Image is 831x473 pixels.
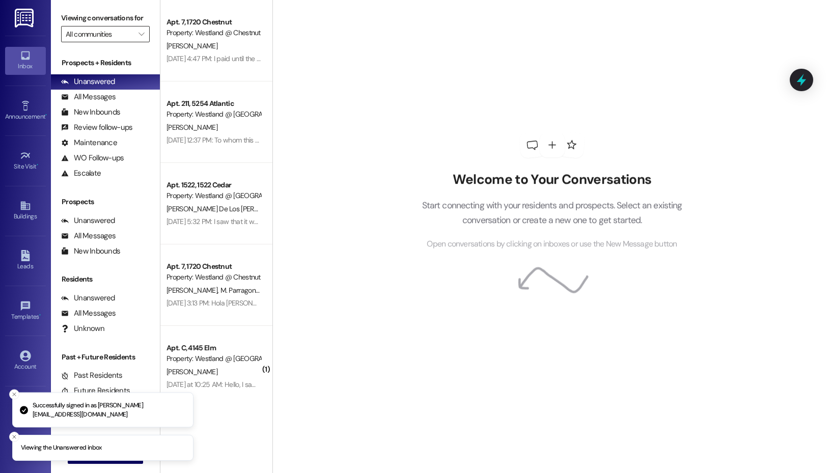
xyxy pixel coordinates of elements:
[61,370,123,381] div: Past Residents
[51,352,160,363] div: Past + Future Residents
[5,297,46,325] a: Templates •
[406,172,698,188] h2: Welcome to Your Conversations
[61,231,116,241] div: All Messages
[5,397,46,425] a: Support
[138,30,144,38] i: 
[406,198,698,227] p: Start connecting with your residents and prospects. Select an existing conversation or create a n...
[167,286,220,295] span: [PERSON_NAME]
[61,10,150,26] label: Viewing conversations for
[427,238,677,251] span: Open conversations by clicking on inboxes or use the New Message button
[21,443,102,453] p: Viewing the Unanswered inbox
[61,293,115,303] div: Unanswered
[51,197,160,207] div: Prospects
[45,112,47,119] span: •
[167,272,261,283] div: Property: Westland @ Chestnut (3366)
[167,180,261,190] div: Apt. 1522, 1522 Cedar
[5,347,46,375] a: Account
[167,367,217,376] span: [PERSON_NAME]
[167,298,558,308] div: [DATE] 3:13 PM: Hola [PERSON_NAME] soy [PERSON_NAME] cuanto tenemos que pagar por los 11 [PERSON_...
[167,17,261,27] div: Apt. 7, 1720 Chestnut
[167,98,261,109] div: Apt. 211, 5254 Atlantic
[61,122,132,133] div: Review follow-ups
[61,168,101,179] div: Escalate
[9,389,19,400] button: Close toast
[167,109,261,120] div: Property: Westland @ [GEOGRAPHIC_DATA] (3283)
[15,9,36,27] img: ResiDesk Logo
[167,27,261,38] div: Property: Westland @ Chestnut (3366)
[167,41,217,50] span: [PERSON_NAME]
[167,190,261,201] div: Property: Westland @ [GEOGRAPHIC_DATA] (3297)
[167,261,261,272] div: Apt. 7, 1720 Chestnut
[167,123,217,132] span: [PERSON_NAME]
[37,161,38,169] span: •
[220,286,272,295] span: M. Parragonzalez
[167,54,291,63] div: [DATE] 4:47 PM: I paid until the 11th I believe
[61,246,120,257] div: New Inbounds
[61,92,116,102] div: All Messages
[9,432,19,442] button: Close toast
[33,401,185,419] p: Successfully signed in as [PERSON_NAME][EMAIL_ADDRESS][DOMAIN_NAME]
[5,47,46,74] a: Inbox
[61,137,117,148] div: Maintenance
[167,204,295,213] span: [PERSON_NAME] De Los [PERSON_NAME]
[167,353,261,364] div: Property: Westland @ [GEOGRAPHIC_DATA] (3389)
[5,197,46,225] a: Buildings
[51,274,160,285] div: Residents
[51,58,160,68] div: Prospects + Residents
[61,215,115,226] div: Unanswered
[61,107,120,118] div: New Inbounds
[167,343,261,353] div: Apt. C, 4145 Elm
[61,153,124,163] div: WO Follow-ups
[61,323,104,334] div: Unknown
[5,247,46,274] a: Leads
[61,76,115,87] div: Unanswered
[167,380,784,389] div: [DATE] at 10:25 AM: Hello, I saw the rent increase notice. I know I'm in a month to month lease. ...
[5,147,46,175] a: Site Visit •
[61,308,116,319] div: All Messages
[66,26,133,42] input: All communities
[39,312,41,319] span: •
